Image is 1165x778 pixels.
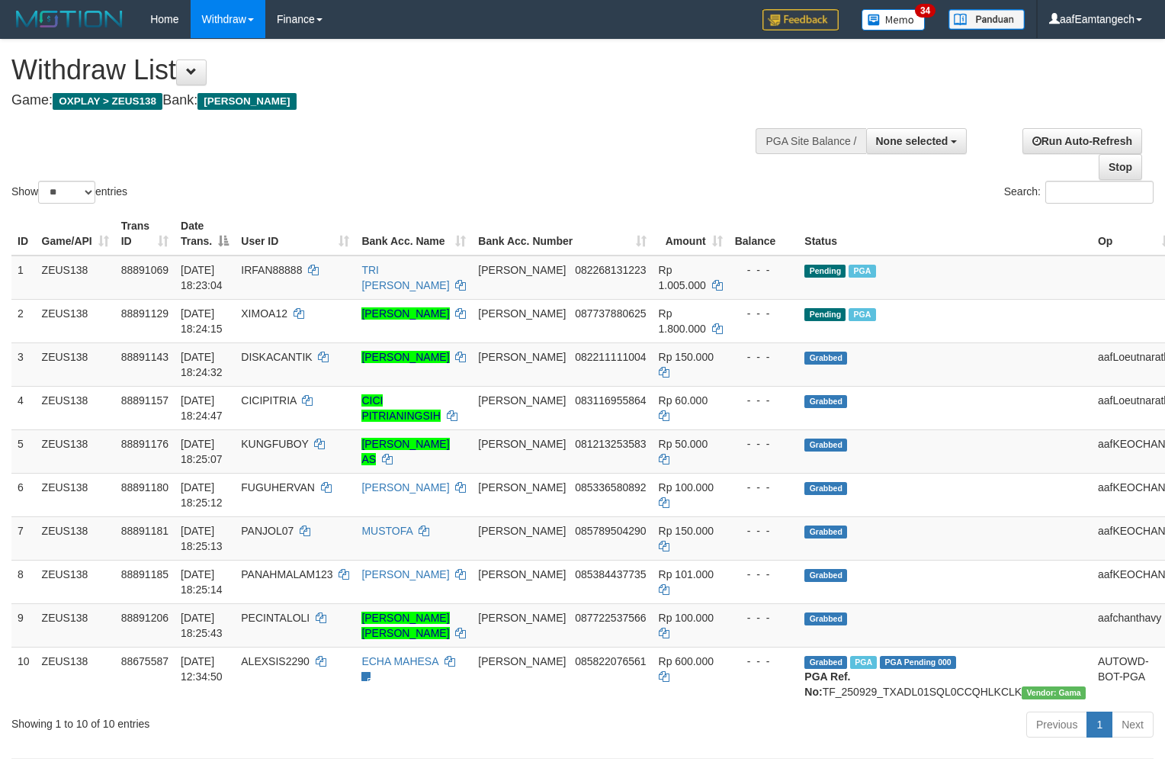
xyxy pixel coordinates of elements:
[181,612,223,639] span: [DATE] 18:25:43
[241,655,310,667] span: ALEXSIS2290
[181,307,223,335] span: [DATE] 18:24:15
[121,481,168,493] span: 88891180
[866,128,968,154] button: None selected
[121,438,168,450] span: 88891176
[36,603,115,647] td: ZEUS138
[241,568,332,580] span: PANAHMALAM123
[11,299,36,342] td: 2
[478,612,566,624] span: [PERSON_NAME]
[735,306,793,321] div: - - -
[862,9,926,31] img: Button%20Memo.svg
[11,181,127,204] label: Show entries
[735,523,793,538] div: - - -
[478,351,566,363] span: [PERSON_NAME]
[197,93,296,110] span: [PERSON_NAME]
[798,212,1092,256] th: Status
[36,429,115,473] td: ZEUS138
[361,568,449,580] a: [PERSON_NAME]
[735,393,793,408] div: - - -
[361,307,449,320] a: [PERSON_NAME]
[804,526,847,538] span: Grabbed
[659,394,708,407] span: Rp 60.000
[361,481,449,493] a: [PERSON_NAME]
[115,212,175,256] th: Trans ID: activate to sort column ascending
[659,481,714,493] span: Rp 100.000
[36,560,115,603] td: ZEUS138
[729,212,799,256] th: Balance
[241,481,315,493] span: FUGUHERVAN
[653,212,729,256] th: Amount: activate to sort column ascending
[181,481,223,509] span: [DATE] 18:25:12
[241,612,310,624] span: PECINTALOLI
[181,394,223,422] span: [DATE] 18:24:47
[1099,154,1142,180] a: Stop
[478,307,566,320] span: [PERSON_NAME]
[361,612,449,639] a: [PERSON_NAME] [PERSON_NAME]
[575,394,646,407] span: Copy 083116955864 to clipboard
[241,351,312,363] span: DISKACANTIK
[121,612,168,624] span: 88891206
[478,394,566,407] span: [PERSON_NAME]
[659,568,714,580] span: Rp 101.000
[361,655,438,667] a: ECHA MAHESA
[121,307,168,320] span: 88891129
[915,4,936,18] span: 34
[11,93,762,108] h4: Game: Bank:
[849,265,875,278] span: Marked by aafsolysreylen
[735,436,793,452] div: - - -
[1004,181,1154,204] label: Search:
[11,560,36,603] td: 8
[121,394,168,407] span: 88891157
[849,308,875,321] span: Marked by aafsolysreylen
[11,212,36,256] th: ID
[659,612,714,624] span: Rp 100.000
[804,265,846,278] span: Pending
[11,710,474,731] div: Showing 1 to 10 of 10 entries
[36,212,115,256] th: Game/API: activate to sort column ascending
[181,568,223,596] span: [DATE] 18:25:14
[241,394,296,407] span: CICIPITRIA
[1022,686,1086,699] span: Vendor URL: https://trx31.1velocity.biz
[11,473,36,516] td: 6
[361,394,440,422] a: CICI PITRIANINGSIH
[575,351,646,363] span: Copy 082211111004 to clipboard
[804,612,847,625] span: Grabbed
[575,568,646,580] span: Copy 085384437735 to clipboard
[472,212,652,256] th: Bank Acc. Number: activate to sort column ascending
[804,395,847,408] span: Grabbed
[1045,181,1154,204] input: Search:
[121,351,168,363] span: 88891143
[659,438,708,450] span: Rp 50.000
[735,262,793,278] div: - - -
[659,351,714,363] span: Rp 150.000
[355,212,472,256] th: Bank Acc. Name: activate to sort column ascending
[11,8,127,31] img: MOTION_logo.png
[735,610,793,625] div: - - -
[659,655,714,667] span: Rp 600.000
[11,256,36,300] td: 1
[1026,712,1087,738] a: Previous
[181,655,223,683] span: [DATE] 12:34:50
[798,647,1092,706] td: TF_250929_TXADL01SQL0CCQHLKCLK
[181,264,223,291] span: [DATE] 18:23:04
[659,307,706,335] span: Rp 1.800.000
[804,656,847,669] span: Grabbed
[361,525,412,537] a: MUSTOFA
[181,525,223,552] span: [DATE] 18:25:13
[804,670,850,698] b: PGA Ref. No:
[762,9,839,31] img: Feedback.jpg
[36,473,115,516] td: ZEUS138
[575,612,646,624] span: Copy 087722537566 to clipboard
[11,429,36,473] td: 5
[121,655,168,667] span: 88675587
[575,307,646,320] span: Copy 087737880625 to clipboard
[804,308,846,321] span: Pending
[1112,712,1154,738] a: Next
[756,128,865,154] div: PGA Site Balance /
[235,212,355,256] th: User ID: activate to sort column ascending
[735,567,793,582] div: - - -
[36,342,115,386] td: ZEUS138
[478,438,566,450] span: [PERSON_NAME]
[36,516,115,560] td: ZEUS138
[880,656,956,669] span: PGA Pending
